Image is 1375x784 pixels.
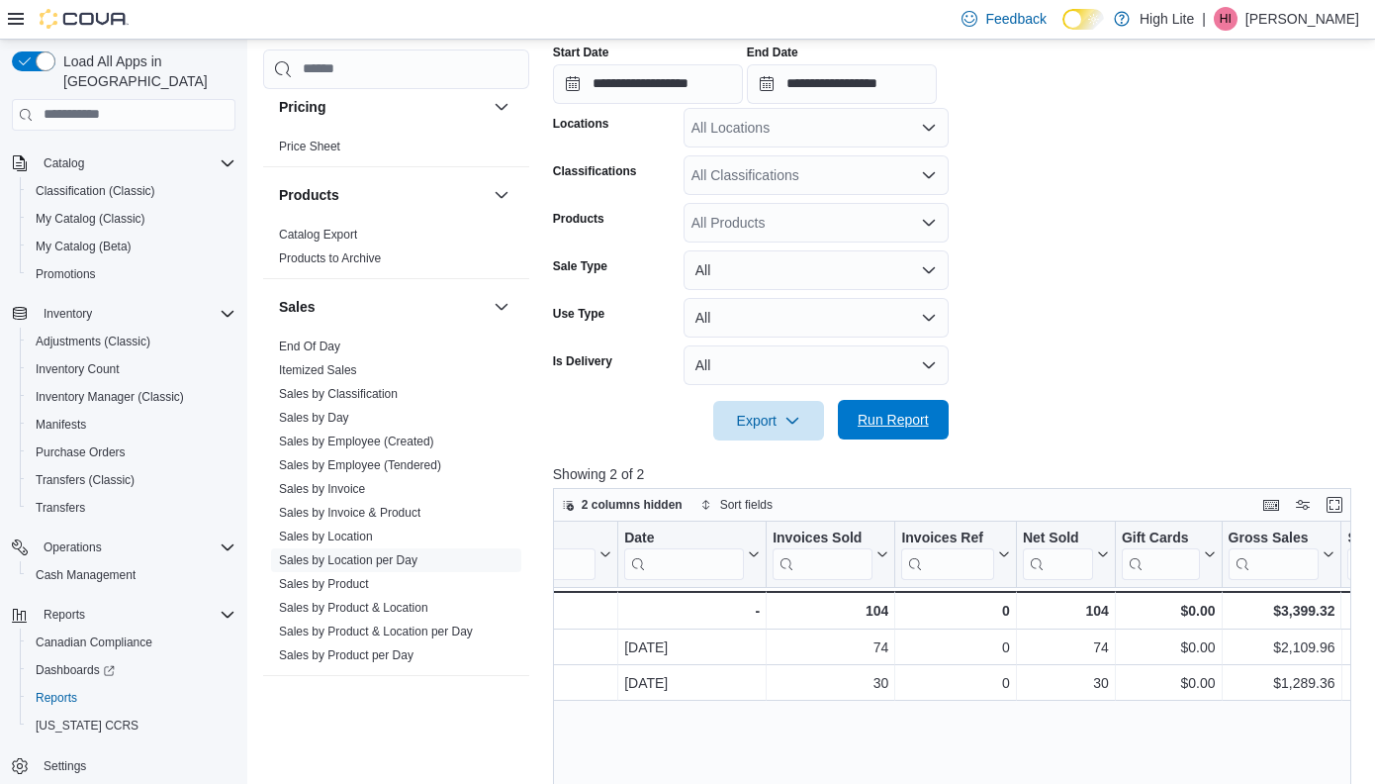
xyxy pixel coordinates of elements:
div: 74 [773,636,888,659]
div: Sales [263,335,529,675]
div: Hicham Ibari [1214,7,1237,31]
button: Gross Sales [1228,529,1334,579]
a: Settings [36,754,94,778]
label: Products [553,211,604,227]
span: Classification (Classic) [28,179,235,203]
div: Invoices Sold [773,529,872,579]
label: Start Date [553,45,609,60]
span: Settings [36,753,235,778]
button: Products [490,183,513,207]
button: Purchase Orders [20,439,243,466]
div: Pricing [263,135,529,166]
a: Sales by Invoice [279,482,365,496]
button: Canadian Compliance [20,629,243,656]
button: Invoices Sold [773,529,888,579]
a: Price Sheet [279,140,340,153]
span: Adjustments (Classic) [36,334,150,349]
button: Sales [490,295,513,319]
div: 0 [901,599,1009,623]
a: Sales by Classification [279,387,398,401]
a: Sales by Product & Location [279,601,428,615]
span: Inventory [44,306,92,322]
div: Products [263,223,529,278]
span: Cash Management [36,567,136,583]
button: Transfers (Classic) [20,466,243,494]
a: Sales by Invoice & Product [279,506,420,520]
p: High Lite [1140,7,1194,31]
a: Purchase Orders [28,441,134,464]
div: 0 [901,671,1009,695]
span: Manifests [28,413,235,437]
div: Net Sold [1023,529,1093,579]
button: 2 columns hidden [554,493,690,517]
div: Gross Sales [1228,529,1319,547]
a: Transfers [28,496,93,520]
label: Sale Type [553,258,607,274]
button: Operations [4,534,243,561]
a: End Of Day [279,340,340,353]
button: Reports [36,603,93,627]
a: Transfers (Classic) [28,468,142,492]
a: Manifests [28,413,94,437]
label: Classifications [553,163,637,179]
a: Sales by Location [279,530,373,543]
span: Transfers [36,500,85,516]
button: Pricing [490,95,513,119]
label: End Date [747,45,798,60]
div: [STREET_ADDRESS] [306,636,611,659]
button: My Catalog (Beta) [20,233,243,260]
div: Gift Card Sales [1122,529,1200,579]
div: Location [306,529,596,579]
div: - [624,599,760,623]
div: Date [624,529,744,579]
div: $0.00 [1122,671,1216,695]
span: Feedback [985,9,1046,29]
a: Adjustments (Classic) [28,330,158,353]
a: Catalog Export [279,228,357,242]
span: Promotions [28,262,235,286]
span: My Catalog (Beta) [36,239,132,254]
span: Reports [36,603,235,627]
a: Sales by Product [279,577,369,591]
div: 30 [1023,671,1109,695]
span: My Catalog (Classic) [36,211,145,227]
label: Is Delivery [553,353,612,369]
button: Cash Management [20,561,243,589]
div: Gross Sales [1228,529,1319,579]
a: Inventory Manager (Classic) [28,385,192,409]
button: Pricing [279,97,486,117]
button: Sales [279,297,486,317]
button: All [684,298,949,338]
span: Manifests [36,417,86,433]
span: Canadian Compliance [28,631,235,654]
span: Catalog [36,151,235,175]
span: Operations [36,536,235,559]
img: Cova [40,9,129,29]
h3: Pricing [279,97,325,117]
div: [STREET_ADDRESS] [306,671,611,695]
span: Transfers (Classic) [28,468,235,492]
span: Adjustments (Classic) [28,330,235,353]
h3: Sales [279,297,316,317]
button: Products [279,185,486,205]
div: 104 [773,599,888,623]
div: 30 [773,671,888,695]
p: Showing 2 of 2 [553,464,1359,484]
a: Promotions [28,262,104,286]
button: All [684,250,949,290]
span: Load All Apps in [GEOGRAPHIC_DATA] [55,51,235,91]
button: Settings [4,751,243,780]
a: Sales by Product & Location per Day [279,625,473,638]
a: Sales by Product per Day [279,648,413,662]
button: Inventory Manager (Classic) [20,383,243,411]
span: Cash Management [28,563,235,587]
button: Keyboard shortcuts [1259,493,1283,517]
div: [DATE] [624,636,760,659]
a: Products to Archive [279,251,381,265]
span: Dashboards [28,658,235,682]
span: My Catalog (Beta) [28,235,235,258]
span: Dark Mode [1062,30,1063,31]
span: Transfers [28,496,235,520]
div: Invoices Sold [773,529,872,547]
button: Reports [4,601,243,629]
